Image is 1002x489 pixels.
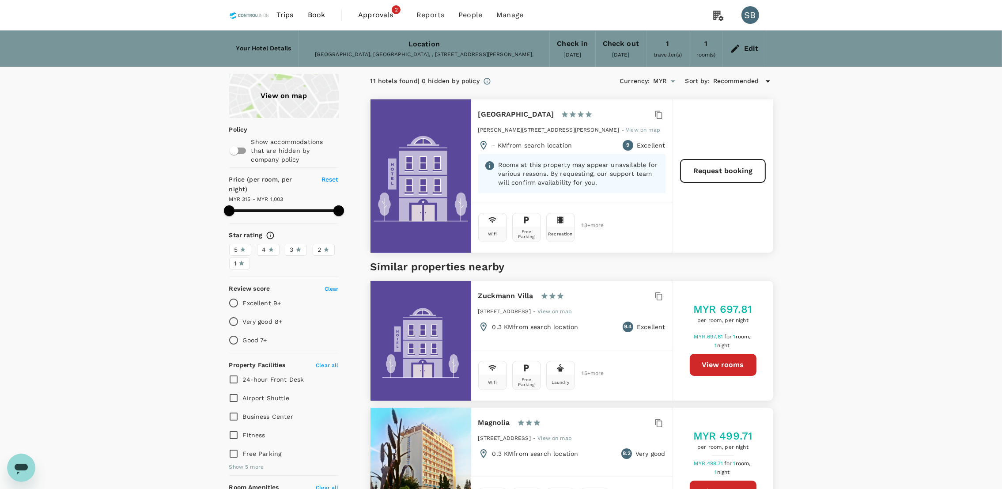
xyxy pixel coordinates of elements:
span: per room, per night [693,443,753,452]
span: 8.2 [623,449,630,458]
div: [GEOGRAPHIC_DATA], [GEOGRAPHIC_DATA], , [STREET_ADDRESS][PERSON_NAME], [306,50,542,59]
span: View on map [537,435,572,441]
div: Free Parking [514,377,539,387]
p: Policy [229,125,235,134]
span: Clear all [316,362,338,368]
div: Check out [603,38,639,50]
h5: MYR 499.71 [693,429,753,443]
span: MYR 697.81 [694,334,725,340]
span: Clear [325,286,339,292]
p: Very good [635,449,665,458]
p: Excellent 9+ [243,299,281,307]
span: 1 [734,460,752,466]
span: 2 [318,245,321,254]
p: Very good 8+ [243,317,283,326]
span: room(s) [696,52,715,58]
span: 1 [234,259,237,268]
div: 1 [704,38,707,50]
span: Trips [276,10,294,20]
p: 0.3 KM from search location [492,322,579,331]
button: Request booking [680,159,766,183]
div: Check in [557,38,588,50]
span: MYR 499.71 [694,460,725,466]
div: Laundry [552,380,569,385]
span: Book [308,10,325,20]
span: Airport Shuttle [243,394,289,402]
h6: Price (per room, per night) [229,175,311,194]
span: 9 [627,141,630,150]
h5: Similar properties nearby [371,260,773,274]
span: Reports [416,10,444,20]
span: Reset [321,176,339,183]
p: Show accommodations that are hidden by company policy [251,137,338,164]
div: Edit [744,42,759,55]
span: 9.4 [624,322,632,331]
h6: Property Facilities [229,360,286,370]
span: 24-hour Front Desk [243,376,304,383]
p: Excellent [637,322,665,331]
div: Location [408,38,440,50]
div: Recreation [548,231,573,236]
h6: Sort by : [685,76,710,86]
span: for [724,460,733,466]
span: 1 [715,469,731,475]
span: room, [736,460,751,466]
div: Wifi [488,231,497,236]
h6: [GEOGRAPHIC_DATA] [478,108,554,121]
span: Approvals [358,10,402,20]
span: [DATE] [612,52,630,58]
span: - [533,308,537,315]
span: for [724,334,733,340]
span: 5 [234,245,238,254]
p: - KM from search location [492,141,572,150]
a: View on map [229,74,339,118]
span: night [717,469,730,475]
a: View on map [537,434,572,441]
span: [DATE] [564,52,582,58]
button: View rooms [690,354,756,376]
span: [STREET_ADDRESS] [478,308,531,315]
span: traveller(s) [654,52,682,58]
span: 2 [392,5,401,14]
span: Show 5 more [229,463,264,472]
button: Open [667,75,679,87]
span: 1 [734,334,752,340]
div: 1 [666,38,669,50]
span: - [621,127,626,133]
h6: Zuckmann Villa [478,290,533,302]
span: night [717,342,730,349]
span: [PERSON_NAME][STREET_ADDRESS][PERSON_NAME] [478,127,619,133]
span: room, [736,334,751,340]
span: View on map [626,127,660,133]
p: 0.3 KM from search location [492,449,579,458]
h6: Star rating [229,231,263,240]
p: Rooms at this property may appear unavailable for various reasons. By requesting, our support tea... [499,160,659,187]
span: 4 [262,245,266,254]
p: Excellent [637,141,665,150]
h5: MYR 697.81 [693,302,752,316]
span: Business Center [243,413,293,420]
a: View on map [537,307,572,315]
h6: Review score [229,284,270,294]
div: Wifi [488,380,497,385]
span: - [533,435,537,441]
span: Free Parking [243,450,282,457]
div: 11 hotels found | 0 hidden by policy [371,76,480,86]
span: Manage [496,10,523,20]
span: View on map [537,308,572,315]
span: Fitness [243,432,265,439]
p: Good 7+ [243,336,267,345]
a: View on map [626,126,660,133]
h6: Your Hotel Details [236,44,291,53]
span: 1 [715,342,731,349]
span: per room, per night [693,316,752,325]
span: MYR 315 - MYR 1,003 [229,196,284,202]
h6: Currency : [620,76,650,86]
span: [STREET_ADDRESS] [478,435,531,441]
div: SB [741,6,759,24]
span: 15 + more [582,371,595,376]
div: Free Parking [514,229,539,239]
iframe: Button to launch messaging window [7,454,35,482]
